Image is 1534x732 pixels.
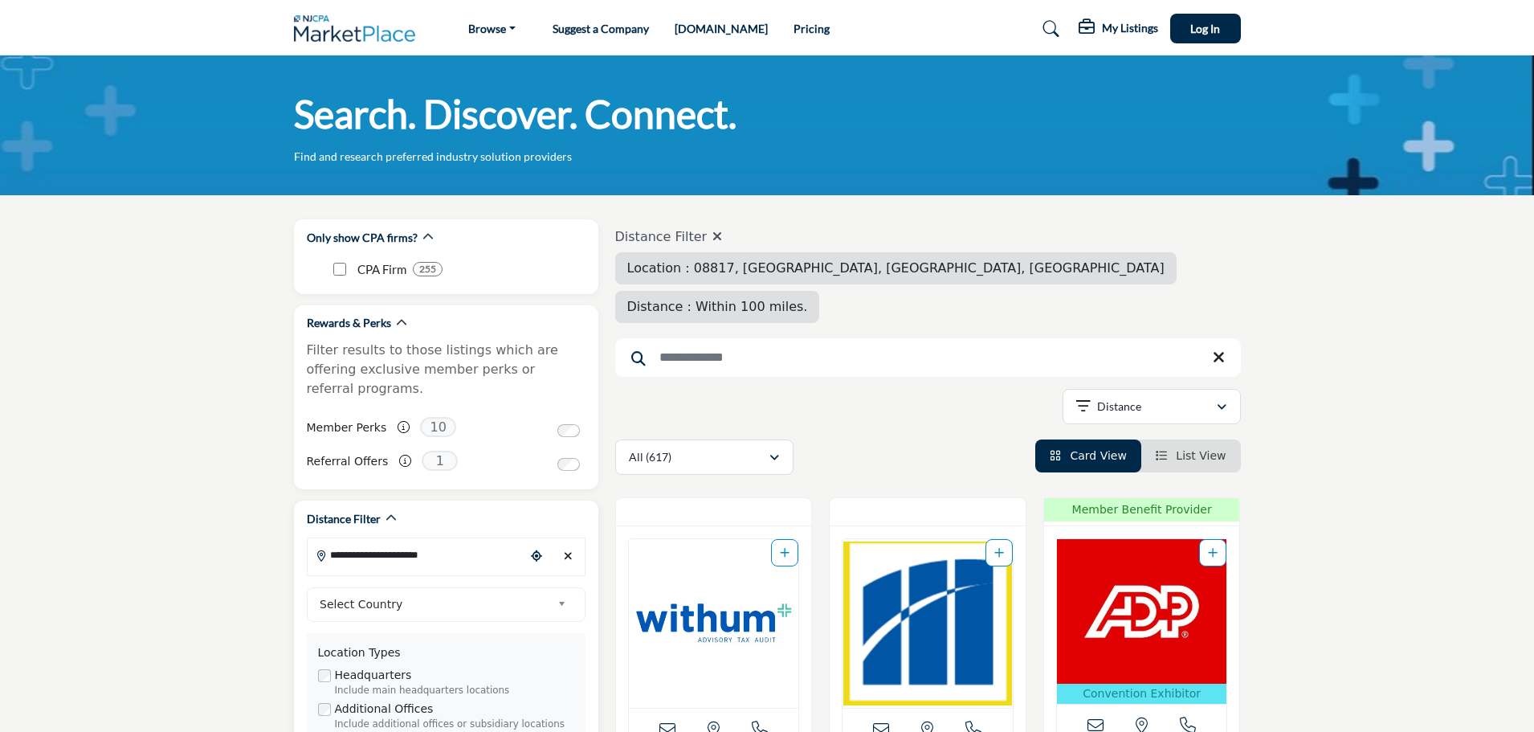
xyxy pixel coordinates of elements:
span: Log In [1190,22,1220,35]
button: All (617) [615,440,794,475]
div: Choose your current location [524,539,549,574]
a: Search [1027,16,1070,42]
h5: My Listings [1102,21,1158,35]
a: Add To List [1208,546,1218,559]
a: Open Listing in new tab [629,539,799,708]
p: Distance [1097,399,1141,415]
span: 10 [420,417,456,437]
p: Find and research preferred industry solution providers [294,149,572,165]
div: 255 Results For CPA Firm [413,262,443,276]
a: Suggest a Company [553,22,649,35]
p: Convention Exhibitor [1060,685,1224,702]
span: Location : 08817, [GEOGRAPHIC_DATA], [GEOGRAPHIC_DATA], [GEOGRAPHIC_DATA] [627,260,1165,276]
div: My Listings [1079,19,1158,39]
a: Pricing [794,22,830,35]
a: Open Listing in new tab [1057,539,1227,704]
input: Search Location [308,539,524,570]
div: Location Types [318,644,574,661]
input: Switch to Member Perks [557,424,580,437]
img: ADP [1057,539,1227,684]
a: Add To List [780,546,789,559]
label: Headquarters [335,667,412,684]
div: Clear search location [557,539,581,574]
p: All (617) [629,449,671,465]
p: CPA Firm: CPA Firm [357,260,406,279]
input: CPA Firm checkbox [333,263,346,276]
span: List View [1176,449,1226,462]
h4: Distance Filter [615,229,1241,244]
div: Include main headquarters locations [335,684,574,698]
a: View List [1156,449,1226,462]
a: [DOMAIN_NAME] [675,22,768,35]
button: Log In [1170,14,1241,43]
div: Include additional offices or subsidiary locations [335,718,574,732]
h2: Rewards & Perks [307,315,391,331]
input: Search Keyword [615,338,1241,377]
a: Open Listing in new tab [842,539,1013,708]
a: View Card [1050,449,1127,462]
label: Referral Offers [307,448,389,476]
b: 255 [419,264,436,275]
a: Add To List [994,546,1004,559]
img: Site Logo [294,15,424,42]
li: List View [1141,440,1241,472]
p: Filter results to those listings which are offering exclusive member perks or referral programs. [307,341,585,399]
h2: Distance Filter [307,511,381,527]
input: Switch to Referral Offers [557,458,580,471]
button: Distance [1063,389,1241,424]
img: Magone and Company, PC [842,539,1013,708]
h1: Search. Discover. Connect. [294,89,736,139]
span: Select Country [320,595,551,614]
h2: Only show CPA firms? [307,230,418,246]
label: Additional Offices [335,701,434,718]
label: Member Perks [307,414,387,442]
span: 1 [422,451,458,471]
img: Withum [629,539,799,708]
li: Card View [1035,440,1141,472]
span: Member Benefit Provider [1049,501,1235,518]
a: Browse [457,18,527,40]
span: Distance : Within 100 miles. [627,299,808,314]
span: Card View [1070,449,1126,462]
